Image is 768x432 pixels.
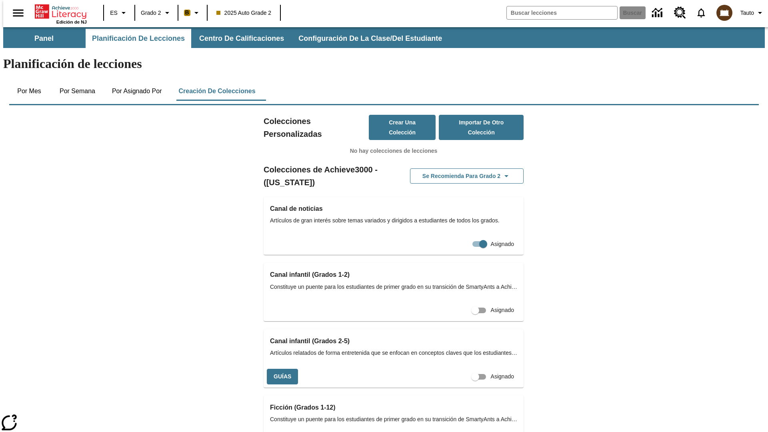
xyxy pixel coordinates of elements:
[264,163,394,189] h2: Colecciones de Achieve3000 - ([US_STATE])
[507,6,617,19] input: Buscar campo
[3,29,449,48] div: Subbarra de navegación
[3,56,765,71] h1: Planificación de lecciones
[491,240,514,248] span: Asignado
[439,115,524,140] button: Importar de otro Colección
[712,2,737,23] button: Escoja un nuevo avatar
[270,283,517,291] span: Constituye un puente para los estudiantes de primer grado en su transición de SmartyAnts a Achiev...
[691,2,712,23] a: Notificaciones
[292,29,448,48] button: Configuración de la clase/del estudiante
[737,6,768,20] button: Perfil/Configuración
[716,5,732,21] img: avatar image
[35,3,87,24] div: Portada
[106,82,168,101] button: Por asignado por
[270,336,517,347] h3: Canal infantil (Grados 2-5)
[369,115,436,140] button: Crear una colección
[270,402,517,413] h3: Ficción (Grados 1-12)
[270,415,517,424] span: Constituye un puente para los estudiantes de primer grado en su transición de SmartyAnts a Achiev...
[185,8,189,18] span: B
[669,2,691,24] a: Centro de recursos, Se abrirá en una pestaña nueva.
[141,9,161,17] span: Grado 2
[6,1,30,25] button: Abrir el menú lateral
[647,2,669,24] a: Centro de información
[172,82,262,101] button: Creación de colecciones
[193,29,290,48] button: Centro de calificaciones
[110,9,118,17] span: ES
[491,306,514,314] span: Asignado
[270,203,517,214] h3: Canal de noticias
[86,29,191,48] button: Planificación de lecciones
[267,369,298,384] button: Guías
[35,4,87,20] a: Portada
[264,115,369,140] h2: Colecciones Personalizadas
[138,6,175,20] button: Grado: Grado 2, Elige un grado
[270,349,517,357] span: Artículos relatados de forma entretenida que se enfocan en conceptos claves que los estudiantes a...
[3,27,765,48] div: Subbarra de navegación
[216,9,272,17] span: 2025 Auto Grade 2
[740,9,754,17] span: Tauto
[56,20,87,24] span: Edición de NJ
[9,82,49,101] button: Por mes
[491,372,514,381] span: Asignado
[270,269,517,280] h3: Canal infantil (Grados 1-2)
[270,216,517,225] span: Artículos de gran interés sobre temas variados y dirigidos a estudiantes de todos los grados.
[410,168,524,184] button: Se recomienda para Grado 2
[264,147,524,155] p: No hay colecciones de lecciones
[53,82,102,101] button: Por semana
[106,6,132,20] button: Lenguaje: ES, Selecciona un idioma
[181,6,204,20] button: Boost El color de la clase es anaranjado claro. Cambiar el color de la clase.
[4,29,84,48] button: Panel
